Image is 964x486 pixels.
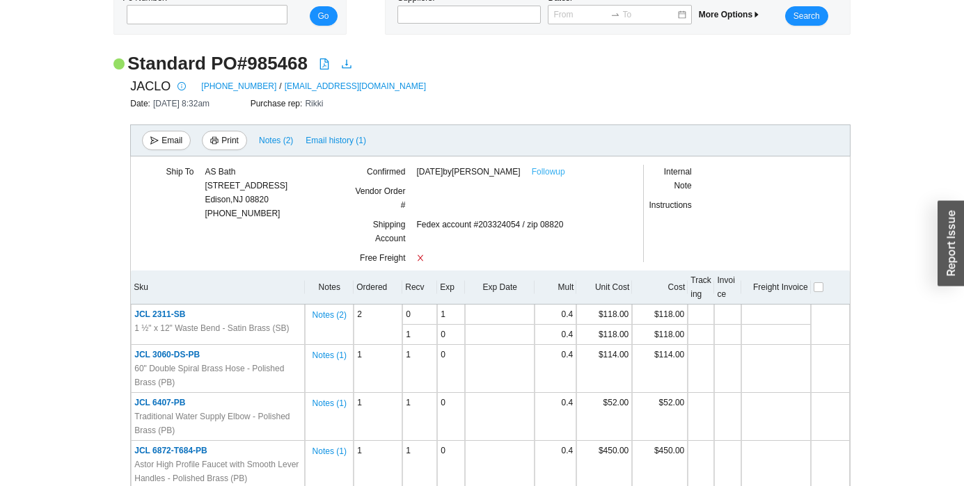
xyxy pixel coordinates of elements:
[632,270,688,305] th: Cost
[360,253,405,263] span: Free Freight
[688,270,714,305] th: Tracking
[535,270,576,305] th: Mult
[576,270,632,305] th: Unit Cost
[793,9,820,23] span: Search
[134,350,200,359] span: JCL 3060-DS-PB
[202,131,247,150] button: printerPrint
[130,76,171,97] span: JACLO
[632,325,688,345] td: $118.00
[535,393,576,441] td: 0.4
[649,200,691,210] span: Instructions
[535,305,576,325] td: 0.4
[258,133,294,143] button: Notes (2)
[279,79,281,93] span: /
[341,58,352,72] a: download
[632,345,688,393] td: $114.00
[134,446,207,455] span: JCL 6872-T684-PB
[134,280,302,294] div: Sku
[402,270,437,305] th: Recv
[312,348,347,357] button: Notes (1)
[437,393,465,441] td: 0
[406,398,411,407] span: 1
[623,8,677,22] input: To
[576,345,632,393] td: $114.00
[699,10,761,19] span: More Options
[153,99,210,108] span: [DATE] 8:32am
[354,305,402,345] td: 2
[142,131,191,150] button: sendEmail
[134,410,301,437] span: Traditional Water Supply Elbow - Polished Brass (PB)
[130,99,153,108] span: Date:
[610,10,620,19] span: to
[465,270,535,305] th: Exp Date
[406,330,411,339] span: 1
[553,8,607,22] input: From
[402,305,437,325] td: 0
[319,58,330,70] span: file-pdf
[205,165,287,220] div: [PHONE_NUMBER]
[305,131,367,150] button: Email history (1)
[305,270,354,305] th: Notes
[532,165,565,179] a: Followup
[610,10,620,19] span: swap-right
[306,133,366,147] span: Email history (1)
[785,6,828,26] button: Search
[406,350,411,359] span: 1
[416,165,520,179] span: [DATE] by [PERSON_NAME]
[171,76,190,96] button: info-circle
[310,6,338,26] button: Go
[134,398,185,407] span: JCL 6407-PB
[576,325,632,345] td: $118.00
[664,167,692,191] span: Internal Note
[150,136,159,146] span: send
[437,305,465,325] td: 1
[259,133,293,147] span: Notes ( 2 )
[576,393,632,441] td: $52.00
[312,307,347,317] button: Notes (2)
[341,58,352,70] span: download
[313,348,347,362] span: Notes ( 1 )
[406,446,411,455] span: 1
[201,79,276,93] a: [PHONE_NUMBER]
[312,444,347,453] button: Notes (1)
[161,133,182,147] span: Email
[416,218,615,251] div: Fedex account #203324054 / zip 08820
[205,165,287,206] div: AS Bath [STREET_ADDRESS] Edison , NJ 08820
[437,325,465,345] td: 0
[312,396,347,405] button: Notes (1)
[134,309,185,319] span: JCL 2311-SB
[437,270,465,305] th: Exp
[319,58,330,72] a: file-pdf
[305,99,323,108] span: Rikki
[318,9,329,23] span: Go
[752,10,761,19] span: caret-right
[166,167,194,177] span: Ship To
[134,457,301,485] span: Astor High Profile Faucet with Smooth Lever Handles - Polished Brass (PB)
[367,167,405,177] span: Confirmed
[714,270,741,305] th: Invoice
[251,99,306,108] span: Purchase rep:
[741,270,811,305] th: Freight Invoice
[313,396,347,410] span: Notes ( 1 )
[313,444,347,458] span: Notes ( 1 )
[127,51,308,76] h2: Standard PO # 985468
[210,136,219,146] span: printer
[134,321,289,335] span: 1 ½" x 12" Waste Bend - Satin Brass (SB)
[416,254,425,262] span: close
[535,345,576,393] td: 0.4
[576,305,632,325] td: $118.00
[285,79,426,93] a: [EMAIL_ADDRESS][DOMAIN_NAME]
[174,82,189,90] span: info-circle
[221,133,239,147] span: Print
[437,345,465,393] td: 0
[632,393,688,441] td: $52.00
[535,325,576,345] td: 0.4
[134,362,301,389] span: 60" Double Spiral Brass Hose - Polished Brass (PB)
[354,270,402,305] th: Ordered
[354,393,402,441] td: 1
[355,186,405,210] span: Vendor Order #
[354,345,402,393] td: 1
[373,220,406,243] span: Shipping Account
[632,305,688,325] td: $118.00
[313,308,347,322] span: Notes ( 2 )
